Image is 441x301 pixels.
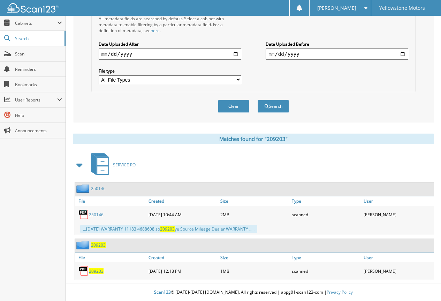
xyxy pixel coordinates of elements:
a: Created [147,253,219,262]
div: © [DATE]-[DATE] [DOMAIN_NAME]. All rights reserved | appg01-scan123-com | [66,284,441,301]
label: Date Uploaded After [99,41,241,47]
span: SERVICE RO [113,162,136,168]
span: Scan123 [154,289,171,295]
input: start [99,48,241,60]
button: Clear [218,100,249,113]
div: All metadata fields are searched by default. Select a cabinet with metadata to enable filtering b... [99,16,241,33]
span: Yellowstone Motors [379,6,425,10]
a: here [151,28,160,33]
span: Reminders [15,66,62,72]
a: Size [219,196,290,206]
a: SERVICE RO [87,151,136,179]
a: 250146 [91,186,106,191]
iframe: Chat Widget [406,268,441,301]
a: User [362,196,434,206]
a: File [75,253,147,262]
a: 209203 [89,268,104,274]
label: Date Uploaded Before [266,41,408,47]
img: folder2.png [76,184,91,193]
label: File type [99,68,241,74]
a: Type [290,253,362,262]
a: 209203 [91,242,106,248]
span: [PERSON_NAME] [317,6,356,10]
img: PDF.png [78,209,89,220]
span: Announcements [15,128,62,134]
span: Scan [15,51,62,57]
input: end [266,48,408,60]
a: Created [147,196,219,206]
span: 209203 [160,226,175,232]
img: folder2.png [76,241,91,249]
div: Matches found for "209203" [73,134,434,144]
span: Bookmarks [15,82,62,88]
div: [DATE] 10:44 AM [147,208,219,221]
img: PDF.png [78,266,89,276]
a: Type [290,196,362,206]
div: [PERSON_NAME] [362,264,434,278]
div: scanned [290,264,362,278]
span: Search [15,36,61,42]
a: User [362,253,434,262]
img: scan123-logo-white.svg [7,3,59,13]
span: User Reports [15,97,57,103]
a: 250146 [89,212,104,218]
span: Cabinets [15,20,57,26]
div: 2MB [219,208,290,221]
div: scanned [290,208,362,221]
div: [DATE] 12:18 PM [147,264,219,278]
div: ...[DATE] WARRANTY 11183 4688608 so ye Source Mileage Dealer WARRANTY ..... [80,225,257,233]
div: 1MB [219,264,290,278]
span: Help [15,112,62,118]
a: File [75,196,147,206]
a: Privacy Policy [327,289,353,295]
button: Search [258,100,289,113]
div: [PERSON_NAME] [362,208,434,221]
a: Size [219,253,290,262]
